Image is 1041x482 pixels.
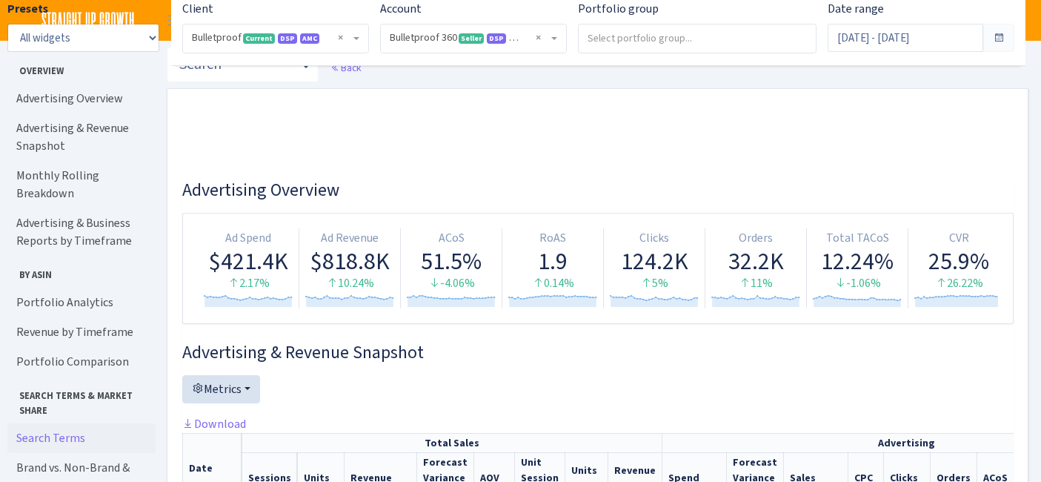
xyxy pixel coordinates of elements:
[508,275,597,292] div: 0.14%
[204,247,293,275] div: $421.4K
[7,161,156,208] a: Monthly Rolling Breakdown
[7,113,156,161] a: Advertising & Revenue Snapshot
[182,416,246,432] a: Download
[182,375,260,403] button: Metrics
[204,230,293,247] div: Ad Spend
[204,275,293,292] div: 2.17%
[990,7,1016,33] a: Z
[278,33,297,44] span: DSP
[813,275,902,292] div: -1.06%
[305,275,394,292] div: 10.24%
[610,247,699,275] div: 124.2K
[508,247,597,275] div: 1.9
[338,30,343,45] span: Remove all items
[330,61,361,74] a: Back
[182,342,1014,363] h3: Widget #2
[914,275,1003,292] div: 26.22%
[610,230,699,247] div: Clicks
[914,247,1003,275] div: 25.9%
[990,7,1016,33] img: Zach Belous
[914,230,1003,247] div: CVR
[711,247,800,275] div: 32.2K
[183,24,368,53] span: Bulletproof <span class="badge badge-success">Current</span><span class="badge badge-primary">DSP...
[579,24,816,51] input: Select portfolio group...
[407,275,496,292] div: -4.06%
[813,247,902,275] div: 12.24%
[242,434,662,453] th: Total Sales
[8,262,155,282] span: By ASIN
[182,179,1014,201] h3: Widget #1
[536,30,541,45] span: Remove all items
[487,33,506,44] span: DSP
[305,247,394,275] div: $818.8K
[711,275,800,292] div: 11%
[7,288,156,317] a: Portfolio Analytics
[8,58,155,78] span: Overview
[7,317,156,347] a: Revenue by Timeframe
[7,423,156,453] a: Search Terms
[813,230,902,247] div: Total TACoS
[243,33,275,44] span: Current
[7,347,156,377] a: Portfolio Comparison
[7,208,156,256] a: Advertising & Business Reports by Timeframe
[407,247,496,275] div: 51.5%
[300,33,319,44] span: AMC
[407,230,496,247] div: ACoS
[508,230,597,247] div: RoAS
[192,30,350,45] span: Bulletproof <span class="badge badge-success">Current</span><span class="badge badge-primary">DSP...
[8,383,155,417] span: Search Terms & Market Share
[381,24,566,53] span: Bulletproof 360 <span class="badge badge-success">Seller</span><span class="badge badge-primary">...
[610,275,699,292] div: 5%
[7,84,156,113] a: Advertising Overview
[711,230,800,247] div: Orders
[390,30,548,45] span: Bulletproof 360 <span class="badge badge-success">Seller</span><span class="badge badge-primary">...
[459,33,484,44] span: Seller
[305,230,394,247] div: Ad Revenue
